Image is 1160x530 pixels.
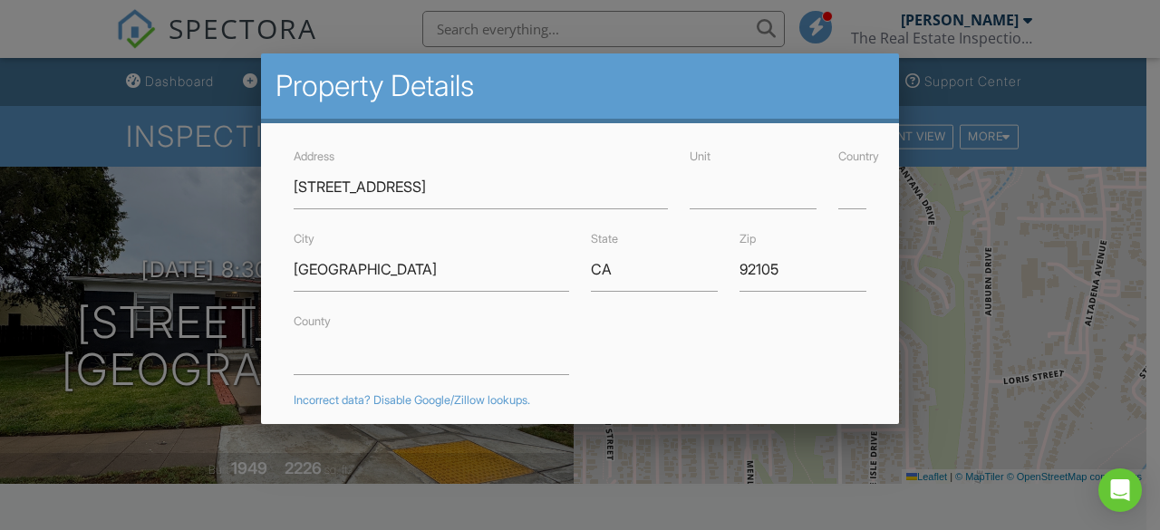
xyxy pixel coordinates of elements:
[591,232,618,246] label: State
[690,149,710,163] label: Unit
[294,393,866,408] div: Incorrect data? Disable Google/Zillow lookups.
[294,232,314,246] label: City
[1098,468,1142,512] div: Open Intercom Messenger
[294,149,334,163] label: Address
[739,232,756,246] label: Zip
[838,149,879,163] label: Country
[294,314,331,328] label: County
[275,68,884,104] h2: Property Details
